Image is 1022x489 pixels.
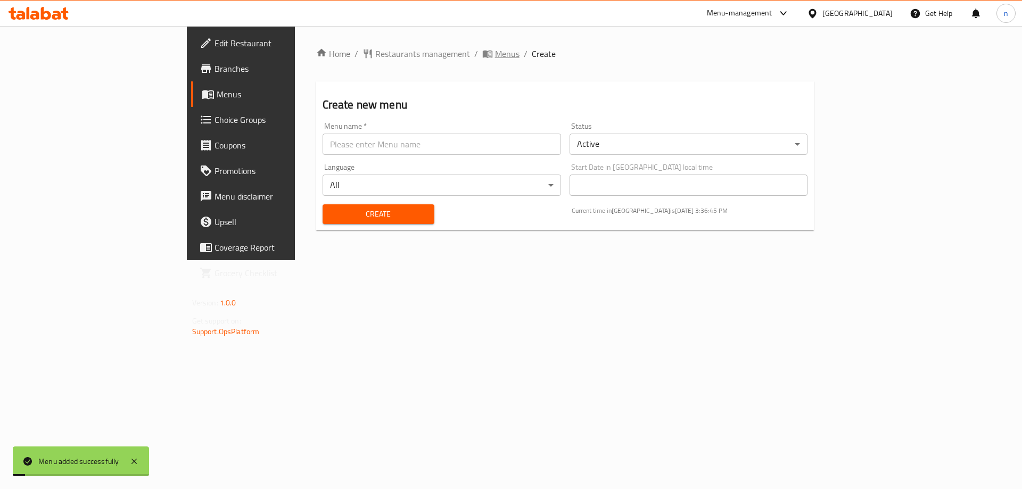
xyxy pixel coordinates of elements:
[316,47,814,60] nav: breadcrumb
[192,325,260,338] a: Support.OpsPlatform
[524,47,528,60] li: /
[191,56,358,81] a: Branches
[215,62,349,75] span: Branches
[375,47,470,60] span: Restaurants management
[191,30,358,56] a: Edit Restaurant
[191,107,358,132] a: Choice Groups
[191,260,358,286] a: Grocery Checklist
[474,47,478,60] li: /
[707,7,772,20] div: Menu-management
[323,204,434,224] button: Create
[1004,7,1008,19] span: n
[215,113,349,126] span: Choice Groups
[822,7,893,19] div: [GEOGRAPHIC_DATA]
[482,47,520,60] a: Menus
[532,47,556,60] span: Create
[191,235,358,260] a: Coverage Report
[215,267,349,279] span: Grocery Checklist
[323,97,808,113] h2: Create new menu
[191,184,358,209] a: Menu disclaimer
[215,241,349,254] span: Coverage Report
[191,132,358,158] a: Coupons
[192,296,218,310] span: Version:
[331,208,426,221] span: Create
[362,47,470,60] a: Restaurants management
[220,296,236,310] span: 1.0.0
[191,158,358,184] a: Promotions
[495,47,520,60] span: Menus
[215,37,349,49] span: Edit Restaurant
[191,81,358,107] a: Menus
[215,216,349,228] span: Upsell
[191,209,358,235] a: Upsell
[38,455,119,467] div: Menu added successfully
[572,206,808,216] p: Current time in [GEOGRAPHIC_DATA] is [DATE] 3:36:45 PM
[192,314,241,328] span: Get support on:
[215,164,349,177] span: Promotions
[217,88,349,101] span: Menus
[215,139,349,152] span: Coupons
[323,134,561,155] input: Please enter Menu name
[570,134,808,155] div: Active
[215,190,349,203] span: Menu disclaimer
[323,175,561,196] div: All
